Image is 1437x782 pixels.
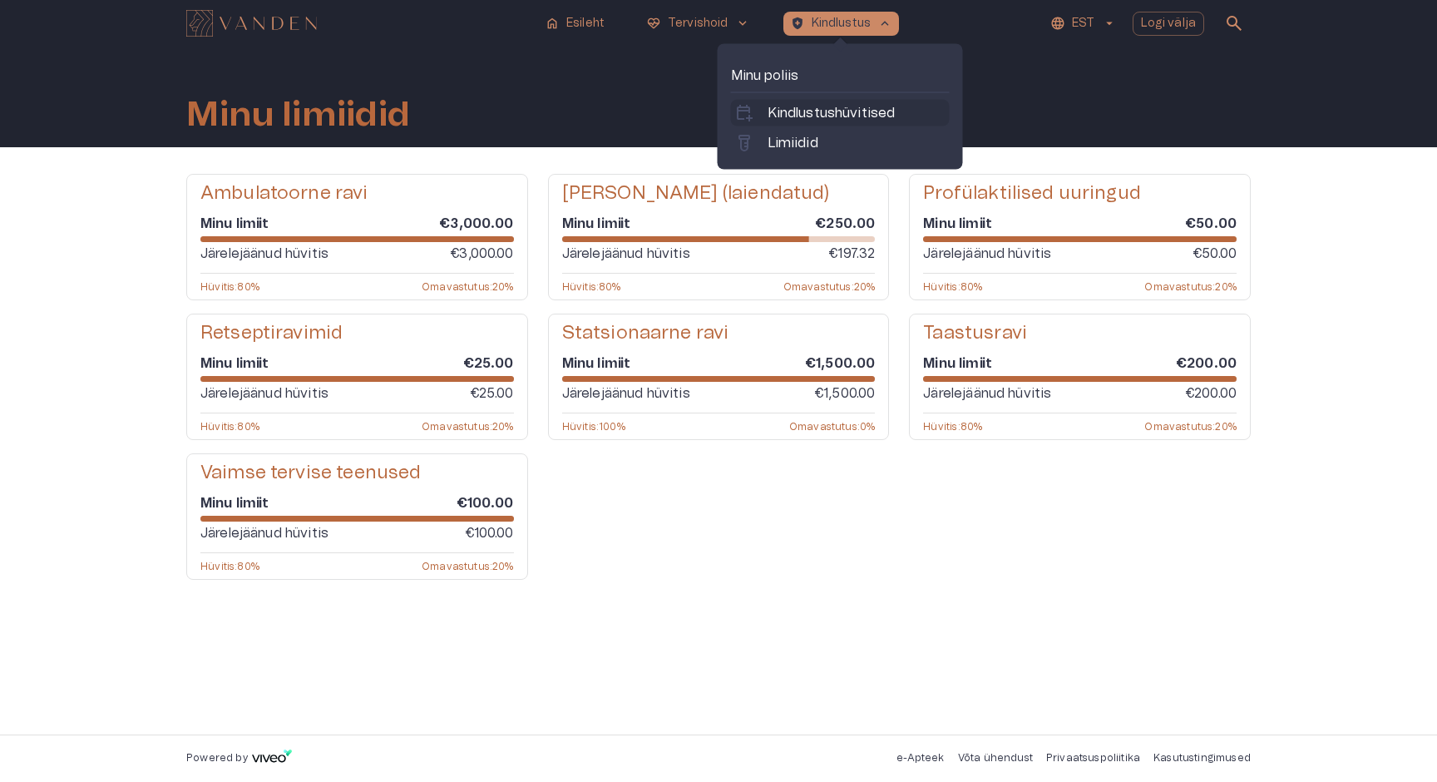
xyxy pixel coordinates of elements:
a: Kasutustingimused [1153,753,1251,763]
p: Järelejäänud hüvitis [923,384,1051,403]
p: Hüvitis : 80 % [923,280,982,293]
h6: Minu limiit [562,215,631,233]
p: Järelejäänud hüvitis [200,523,328,543]
button: open search modal [1217,7,1251,40]
p: Hüvitis : 80 % [200,420,259,433]
p: Järelejäänud hüvitis [200,384,328,403]
p: Omavastutus : 20 % [1144,280,1237,293]
p: Tervishoid [668,15,728,32]
span: search [1224,13,1244,33]
p: Hüvitis : 80 % [562,280,621,293]
span: calendar_add_on [734,103,754,123]
h5: Taastusravi [923,321,1027,345]
p: Hüvitis : 80 % [200,280,259,293]
h6: Minu limiit [923,215,992,233]
button: EST [1048,12,1118,36]
p: €197.32 [828,244,875,264]
span: home [545,16,560,31]
span: ecg_heart [646,16,661,31]
h6: Minu limiit [923,354,992,373]
p: Järelejäänud hüvitis [562,384,690,403]
a: Navigate to homepage [186,12,531,35]
h5: Vaimse tervise teenused [200,461,421,485]
h6: Minu limiit [200,215,269,233]
p: Omavastutus : 20 % [422,420,514,433]
p: Järelejäänud hüvitis [923,244,1051,264]
h5: [PERSON_NAME] (laiendatud) [562,181,830,205]
h6: €250.00 [815,215,875,233]
p: Omavastutus : 0 % [789,420,875,433]
h5: Statsionaarne ravi [562,321,729,345]
p: EST [1072,15,1094,32]
h6: €50.00 [1185,215,1237,233]
p: Logi välja [1141,15,1197,32]
h6: €1,500.00 [805,354,875,373]
p: €50.00 [1193,244,1237,264]
a: calendar_add_onKindlustushüvitised [734,103,946,123]
p: Kindlustus [812,15,872,32]
button: homeEsileht [538,12,613,36]
a: labsLimiidid [734,133,946,153]
p: Omavastutus : 20 % [1144,420,1237,433]
p: Kindlustushüvitised [768,103,896,123]
p: €3,000.00 [450,244,513,264]
p: €25.00 [470,384,514,403]
h6: €100.00 [457,494,514,512]
h6: €25.00 [463,354,514,373]
img: Vanden logo [186,10,317,37]
button: Logi välja [1133,12,1205,36]
h5: Profülaktilised uuringud [923,181,1141,205]
p: Omavastutus : 20 % [422,560,514,572]
a: e-Apteek [896,753,944,763]
h1: Minu limiidid [186,96,410,134]
h5: Retseptiravimid [200,321,343,345]
h6: Minu limiit [562,354,631,373]
p: Hüvitis : 80 % [923,420,982,433]
span: labs [734,133,754,153]
h5: Ambulatoorne ravi [200,181,368,205]
p: €200.00 [1185,384,1237,403]
span: keyboard_arrow_down [735,16,750,31]
a: Privaatsuspoliitika [1046,753,1140,763]
p: Minu poliis [731,66,950,86]
p: Hüvitis : 80 % [200,560,259,572]
h6: Minu limiit [200,494,269,512]
p: Järelejäänud hüvitis [562,244,690,264]
h6: Minu limiit [200,354,269,373]
p: Esileht [566,15,605,32]
span: keyboard_arrow_up [877,16,892,31]
button: health_and_safetyKindlustuskeyboard_arrow_up [783,12,900,36]
p: Omavastutus : 20 % [422,280,514,293]
p: Powered by [186,751,248,765]
span: health_and_safety [790,16,805,31]
h6: €3,000.00 [439,215,513,233]
h6: €200.00 [1176,354,1237,373]
p: €100.00 [465,523,514,543]
p: €1,500.00 [814,384,875,403]
p: Limiidid [768,133,818,153]
button: ecg_heartTervishoidkeyboard_arrow_down [639,12,757,36]
p: Hüvitis : 100 % [562,420,625,433]
p: Omavastutus : 20 % [783,280,876,293]
p: Võta ühendust [958,751,1033,765]
p: Järelejäänud hüvitis [200,244,328,264]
